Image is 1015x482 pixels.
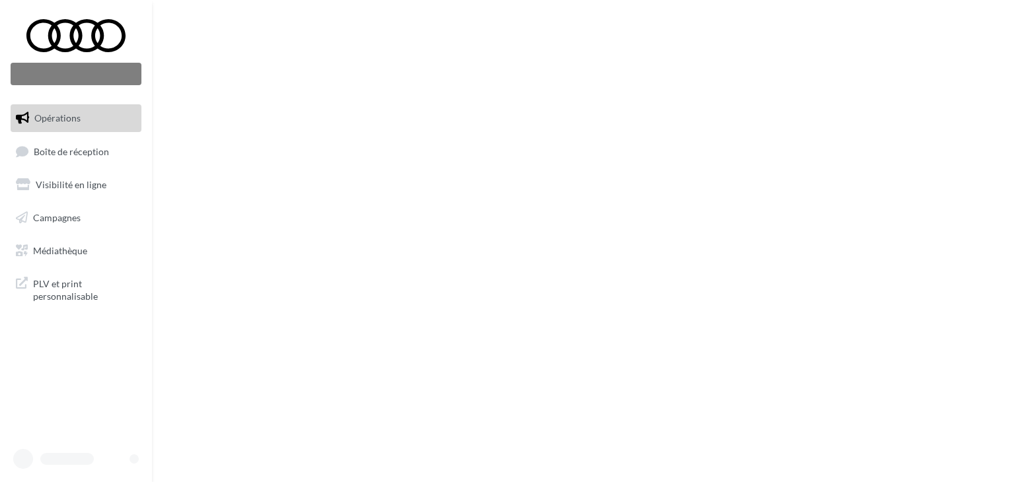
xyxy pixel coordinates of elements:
[33,212,81,223] span: Campagnes
[8,137,144,166] a: Boîte de réception
[8,171,144,199] a: Visibilité en ligne
[36,179,106,190] span: Visibilité en ligne
[8,104,144,132] a: Opérations
[34,145,109,156] span: Boîte de réception
[8,237,144,265] a: Médiathèque
[11,63,141,85] div: Nouvelle campagne
[33,275,136,303] span: PLV et print personnalisable
[8,204,144,232] a: Campagnes
[33,244,87,256] span: Médiathèque
[34,112,81,123] span: Opérations
[8,269,144,308] a: PLV et print personnalisable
